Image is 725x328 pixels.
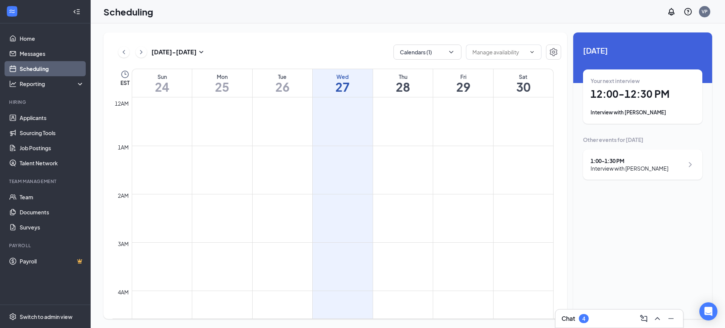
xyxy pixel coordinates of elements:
[9,99,83,105] div: Hiring
[118,46,130,58] button: ChevronLeft
[591,77,695,85] div: Your next interview
[433,80,493,93] h1: 29
[433,69,493,97] a: August 29, 2025
[9,178,83,185] div: Team Management
[561,314,575,323] h3: Chat
[20,110,84,125] a: Applicants
[253,69,313,97] a: August 26, 2025
[20,31,84,46] a: Home
[313,80,373,93] h1: 27
[136,46,147,58] button: ChevronRight
[151,48,197,56] h3: [DATE] - [DATE]
[120,79,130,86] span: EST
[699,302,717,320] div: Open Intercom Messenger
[472,48,526,56] input: Manage availability
[313,69,373,97] a: August 27, 2025
[253,73,313,80] div: Tue
[313,73,373,80] div: Wed
[583,45,702,56] span: [DATE]
[9,242,83,249] div: Payroll
[113,99,130,108] div: 12am
[20,254,84,269] a: PayrollCrown
[116,288,130,296] div: 4am
[591,165,668,172] div: Interview with [PERSON_NAME]
[373,80,433,93] h1: 28
[494,69,553,97] a: August 30, 2025
[73,8,80,15] svg: Collapse
[9,313,17,320] svg: Settings
[132,80,192,93] h1: 24
[546,45,561,60] button: Settings
[702,8,708,15] div: VP
[529,49,535,55] svg: ChevronDown
[494,73,553,80] div: Sat
[9,80,17,88] svg: Analysis
[639,314,648,323] svg: ComposeMessage
[132,73,192,80] div: Sun
[8,8,16,15] svg: WorkstreamLogo
[116,240,130,248] div: 3am
[667,7,676,16] svg: Notifications
[582,316,585,322] div: 4
[20,313,72,320] div: Switch to admin view
[197,48,206,57] svg: SmallChevronDown
[393,45,461,60] button: Calendars (1)ChevronDown
[583,136,702,143] div: Other events for [DATE]
[638,313,650,325] button: ComposeMessage
[20,189,84,205] a: Team
[20,80,85,88] div: Reporting
[494,80,553,93] h1: 30
[591,157,668,165] div: 1:00 - 1:30 PM
[192,80,252,93] h1: 25
[20,205,84,220] a: Documents
[192,69,252,97] a: August 25, 2025
[192,73,252,80] div: Mon
[666,314,676,323] svg: Minimize
[120,48,128,57] svg: ChevronLeft
[591,88,695,100] h1: 12:00 - 12:30 PM
[103,5,153,18] h1: Scheduling
[447,48,455,56] svg: ChevronDown
[120,70,130,79] svg: Clock
[116,143,130,151] div: 1am
[137,48,145,57] svg: ChevronRight
[20,61,84,76] a: Scheduling
[549,48,558,57] svg: Settings
[683,7,693,16] svg: QuestionInfo
[591,109,695,116] div: Interview with [PERSON_NAME]
[373,69,433,97] a: August 28, 2025
[686,160,695,169] svg: ChevronRight
[20,156,84,171] a: Talent Network
[253,80,313,93] h1: 26
[20,125,84,140] a: Sourcing Tools
[20,140,84,156] a: Job Postings
[433,73,493,80] div: Fri
[665,313,677,325] button: Minimize
[20,220,84,235] a: Surveys
[373,73,433,80] div: Thu
[20,46,84,61] a: Messages
[116,191,130,200] div: 2am
[653,314,662,323] svg: ChevronUp
[132,69,192,97] a: August 24, 2025
[651,313,663,325] button: ChevronUp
